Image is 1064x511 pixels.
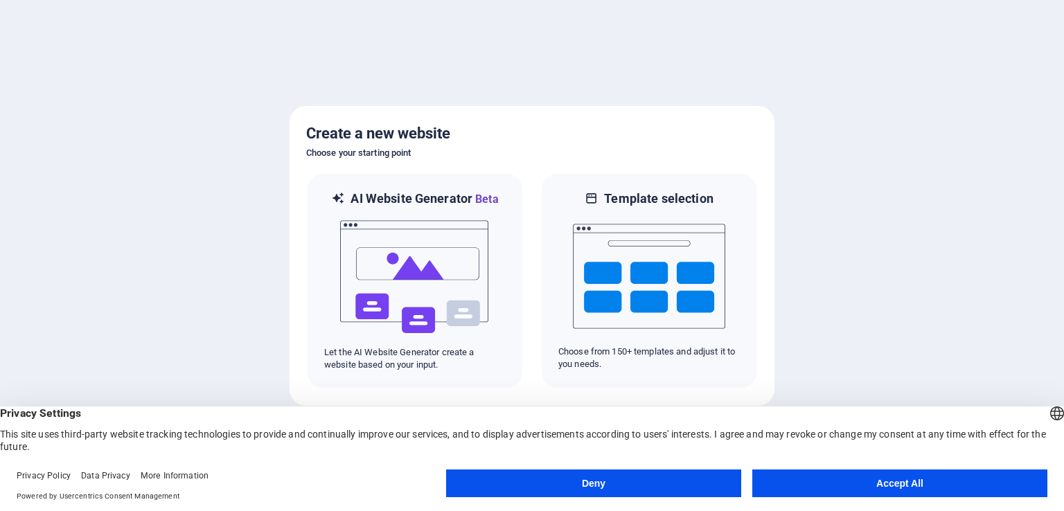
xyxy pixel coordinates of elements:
h6: AI Website Generator [351,190,498,208]
h5: Create a new website [306,123,758,145]
div: AI Website GeneratorBetaaiLet the AI Website Generator create a website based on your input. [306,172,524,389]
p: Let the AI Website Generator create a website based on your input. [324,346,506,371]
h6: Template selection [604,190,713,207]
div: Template selectionChoose from 150+ templates and adjust it to you needs. [540,172,758,389]
img: ai [339,208,491,346]
h6: Choose your starting point [306,145,758,161]
p: Choose from 150+ templates and adjust it to you needs. [558,346,740,370]
span: Beta [472,192,499,206]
